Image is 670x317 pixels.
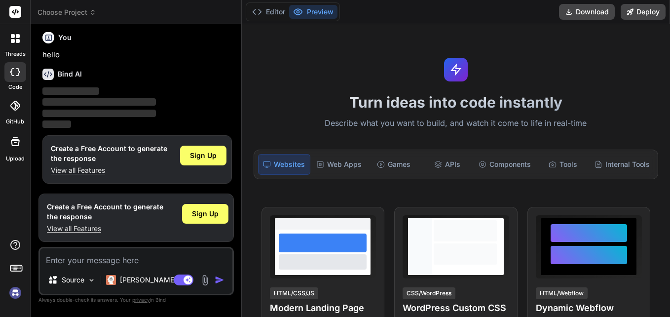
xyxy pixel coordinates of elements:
[51,144,167,163] h1: Create a Free Account to generate the response
[8,83,22,91] label: code
[421,154,473,175] div: APIs
[199,275,211,286] img: attachment
[403,287,455,299] div: CSS/WordPress
[6,155,25,163] label: Upload
[289,5,337,19] button: Preview
[621,4,666,20] button: Deploy
[47,224,163,234] p: View all Features
[190,151,217,160] span: Sign Up
[58,33,72,42] h6: You
[106,275,116,285] img: Claude 4 Sonnet
[42,87,99,95] span: ‌
[62,275,84,285] p: Source
[47,202,163,222] h1: Create a Free Account to generate the response
[38,295,234,305] p: Always double-check its answers. Your in Bind
[536,287,588,299] div: HTML/Webflow
[559,4,615,20] button: Download
[4,50,26,58] label: threads
[537,154,589,175] div: Tools
[42,110,156,117] span: ‌
[368,154,419,175] div: Games
[258,154,311,175] div: Websites
[591,154,654,175] div: Internal Tools
[87,276,96,284] img: Pick Models
[37,7,96,17] span: Choose Project
[42,49,232,61] p: hello
[403,301,509,315] h4: WordPress Custom CSS
[215,275,224,285] img: icon
[6,118,24,126] label: GitHub
[132,297,150,303] span: privacy
[312,154,366,175] div: Web Apps
[270,287,318,299] div: HTML/CSS/JS
[248,93,664,111] h1: Turn ideas into code instantly
[475,154,535,175] div: Components
[42,120,71,128] span: ‌
[42,98,156,106] span: ‌
[58,69,82,79] h6: Bind AI
[248,117,664,130] p: Describe what you want to build, and watch it come to life in real-time
[7,284,24,301] img: signin
[51,165,167,175] p: View all Features
[248,5,289,19] button: Editor
[192,209,219,219] span: Sign Up
[270,301,376,315] h4: Modern Landing Page
[120,275,193,285] p: [PERSON_NAME] 4 S..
